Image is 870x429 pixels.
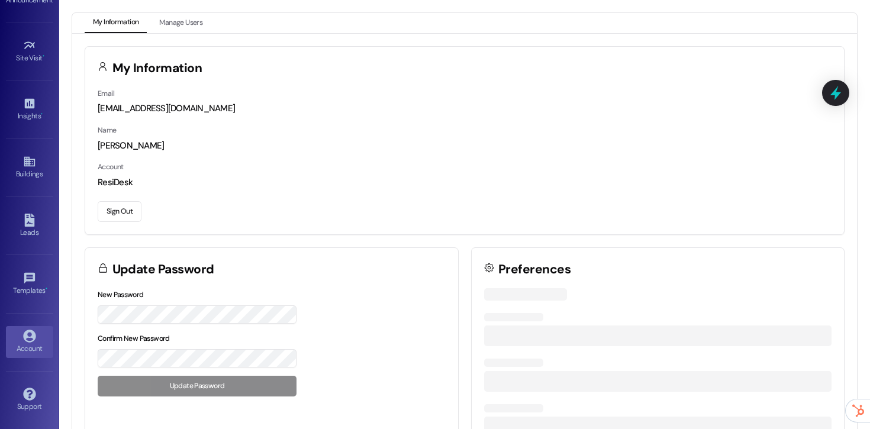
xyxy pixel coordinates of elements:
[41,110,43,118] span: •
[98,162,124,172] label: Account
[85,13,147,33] button: My Information
[98,102,832,115] div: [EMAIL_ADDRESS][DOMAIN_NAME]
[98,89,114,98] label: Email
[98,290,144,299] label: New Password
[98,176,832,189] div: ResiDesk
[6,384,53,416] a: Support
[6,93,53,125] a: Insights •
[43,52,44,60] span: •
[98,334,170,343] label: Confirm New Password
[112,62,202,75] h3: My Information
[98,125,117,135] label: Name
[498,263,571,276] h3: Preferences
[6,36,53,67] a: Site Visit •
[6,151,53,183] a: Buildings
[6,268,53,300] a: Templates •
[112,263,214,276] h3: Update Password
[151,13,211,33] button: Manage Users
[6,210,53,242] a: Leads
[98,201,141,222] button: Sign Out
[46,285,47,293] span: •
[98,140,832,152] div: [PERSON_NAME]
[6,326,53,358] a: Account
